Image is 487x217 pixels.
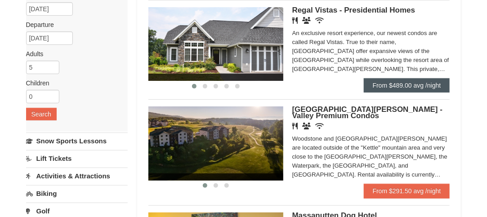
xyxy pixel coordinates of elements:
[26,20,121,29] label: Departure
[292,105,443,120] span: [GEOGRAPHIC_DATA][PERSON_NAME] - Valley Premium Condos
[26,108,57,120] button: Search
[26,168,128,184] a: Activities & Attractions
[364,184,450,198] a: From $291.50 avg /night
[26,150,128,167] a: Lift Tickets
[292,123,298,129] i: Restaurant
[316,17,324,24] i: Wireless Internet (free)
[303,123,311,129] i: Banquet Facilities
[364,78,450,93] a: From $489.00 avg /night
[292,134,450,179] div: Woodstone and [GEOGRAPHIC_DATA][PERSON_NAME] are located outside of the "Kettle" mountain area an...
[292,6,416,14] span: Regal Vistas - Presidential Homes
[26,49,121,58] label: Adults
[316,123,324,129] i: Wireless Internet (free)
[292,17,298,24] i: Restaurant
[26,185,128,202] a: Biking
[303,17,311,24] i: Banquet Facilities
[26,133,128,149] a: Snow Sports Lessons
[26,79,121,88] label: Children
[292,29,450,74] div: An exclusive resort experience, our newest condos are called Regal Vistas. True to their name, [G...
